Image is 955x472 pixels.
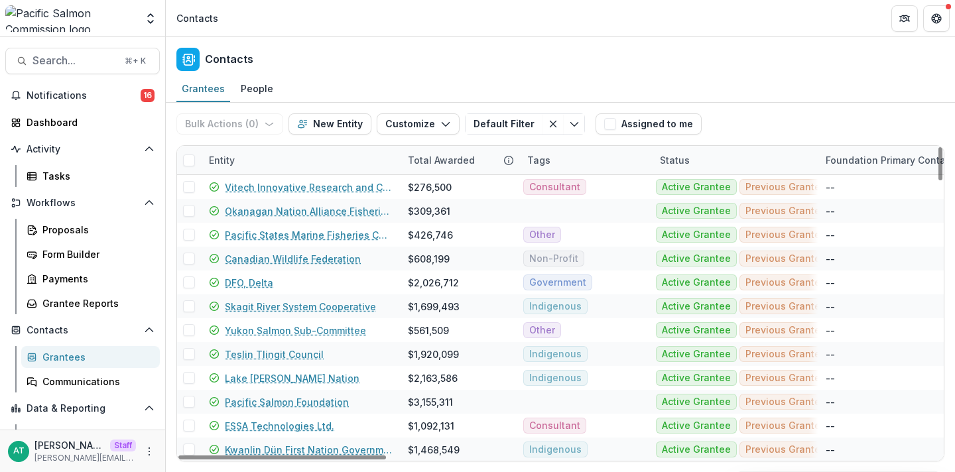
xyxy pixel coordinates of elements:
div: Contacts [176,11,218,25]
span: Active Grantee [662,277,731,288]
button: Open Activity [5,139,160,160]
a: Okanagan Nation Alliance Fisheries Department [225,204,392,218]
button: Get Help [923,5,950,32]
span: Previous Grantee [745,325,826,336]
button: Partners [891,5,918,32]
div: Status [652,146,818,174]
div: Tasks [42,169,149,183]
span: Active Grantee [662,444,731,455]
div: Grantees [42,350,149,364]
a: People [235,76,279,102]
button: Open Workflows [5,192,160,213]
div: $1,468,549 [408,443,460,457]
a: Form Builder [21,243,160,265]
span: Indigenous [529,301,582,312]
span: Non-Profit [529,253,578,265]
button: Customize [377,113,460,135]
button: Open entity switcher [141,5,160,32]
button: Bulk Actions (0) [176,113,283,135]
div: -- [826,419,835,433]
div: Tags [519,146,652,174]
div: $3,155,311 [408,395,453,409]
a: Proposals [21,219,160,241]
span: Data & Reporting [27,403,139,414]
a: Tasks [21,165,160,187]
span: Other [529,325,555,336]
div: Proposals [42,223,149,237]
div: Status [652,153,698,167]
span: Previous Grantee [745,229,826,241]
a: Grantees [21,346,160,368]
span: Active Grantee [662,396,731,408]
div: Form Builder [42,247,149,261]
button: Notifications16 [5,85,160,106]
button: More [141,443,157,459]
span: Other [529,229,555,241]
div: Total Awarded [400,146,519,174]
span: Active Grantee [662,349,731,360]
span: Active Grantee [662,253,731,265]
div: $561,509 [408,324,449,337]
span: Indigenous [529,349,582,360]
span: Government [529,277,586,288]
p: Staff [110,440,136,451]
span: Active Grantee [662,325,731,336]
button: Assigned to me [596,113,702,135]
div: Tags [519,153,558,167]
div: -- [826,371,835,385]
span: Previous Grantee [745,373,826,384]
button: Search... [5,48,160,74]
a: DFO, Delta [225,276,273,290]
button: Toggle menu [564,113,585,135]
span: Active Grantee [662,420,731,432]
div: $2,163,586 [408,371,458,385]
button: Open Contacts [5,320,160,341]
div: Payments [42,272,149,286]
span: Previous Grantee [745,444,826,455]
span: Previous Grantee [745,396,826,408]
button: Open Data & Reporting [5,398,160,419]
div: Anna Test [13,447,25,455]
span: Indigenous [529,444,582,455]
span: 16 [141,89,155,102]
span: Notifications [27,90,141,101]
div: -- [826,204,835,218]
a: Lake [PERSON_NAME] Nation [225,371,359,385]
span: Previous Grantee [745,277,826,288]
div: -- [826,443,835,457]
div: ⌘ + K [122,54,149,68]
div: Dashboard [27,115,149,129]
h2: Contacts [205,53,253,66]
a: Dashboard [21,424,160,446]
div: Total Awarded [400,153,483,167]
a: Canadian Wildlife Federation [225,252,361,266]
span: Workflows [27,198,139,209]
div: $1,699,493 [408,300,460,314]
a: Teslin Tlingit Council [225,347,324,361]
a: Grantees [176,76,230,102]
a: Kwanlin Dün First Nation Government [225,443,392,457]
img: Pacific Salmon Commission logo [5,5,136,32]
div: -- [826,276,835,290]
span: Consultant [529,420,580,432]
div: $608,199 [408,252,450,266]
span: Active Grantee [662,182,731,193]
a: Pacific States Marine Fisheries Commission [225,228,392,242]
span: Indigenous [529,373,582,384]
div: $2,026,712 [408,276,459,290]
p: [PERSON_NAME] [34,438,105,452]
span: Previous Grantee [745,182,826,193]
span: Active Grantee [662,301,731,312]
div: $309,361 [408,204,450,218]
span: Previous Grantee [745,253,826,265]
div: Entity [201,146,400,174]
span: Active Grantee [662,229,731,241]
span: Previous Grantee [745,420,826,432]
a: Grantee Reports [21,292,160,314]
div: Dashboard [42,428,149,442]
nav: breadcrumb [171,9,223,28]
div: -- [826,324,835,337]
